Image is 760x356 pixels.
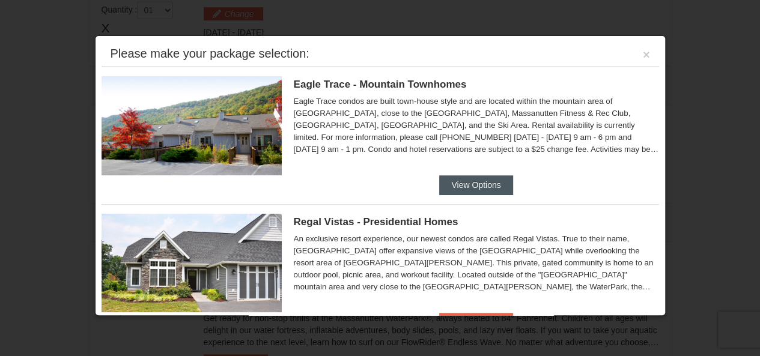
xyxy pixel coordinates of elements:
span: Eagle Trace - Mountain Townhomes [294,79,467,90]
span: Regal Vistas - Presidential Homes [294,216,458,228]
button: × [643,49,650,61]
img: 19218983-1-9b289e55.jpg [102,76,282,175]
button: View Options [439,313,512,332]
img: 19218991-1-902409a9.jpg [102,214,282,312]
div: An exclusive resort experience, our newest condos are called Regal Vistas. True to their name, [G... [294,233,659,293]
button: View Options [439,175,512,195]
div: Eagle Trace condos are built town-house style and are located within the mountain area of [GEOGRA... [294,95,659,155]
div: Please make your package selection: [111,47,309,59]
